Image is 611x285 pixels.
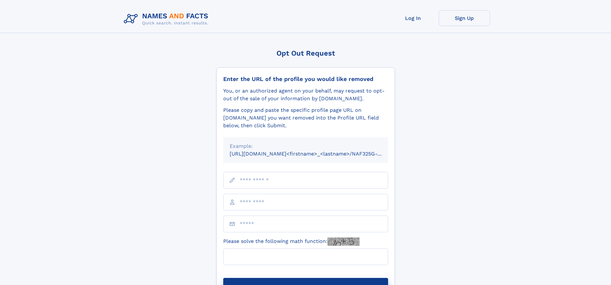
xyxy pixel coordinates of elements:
[121,10,214,28] img: Logo Names and Facts
[223,76,388,83] div: Enter the URL of the profile you would like removed
[223,237,360,246] label: Please solve the following math function:
[216,49,395,57] div: Opt Out Request
[223,87,388,102] div: You, or an authorized agent on your behalf, may request to opt-out of the sale of your informatio...
[223,106,388,129] div: Please copy and paste the specific profile page URL on [DOMAIN_NAME] you want removed into the Pr...
[230,142,382,150] div: Example:
[230,151,400,157] small: [URL][DOMAIN_NAME]<firstname>_<lastname>/NAF325G-xxxxxxxx
[387,10,439,26] a: Log In
[439,10,490,26] a: Sign Up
